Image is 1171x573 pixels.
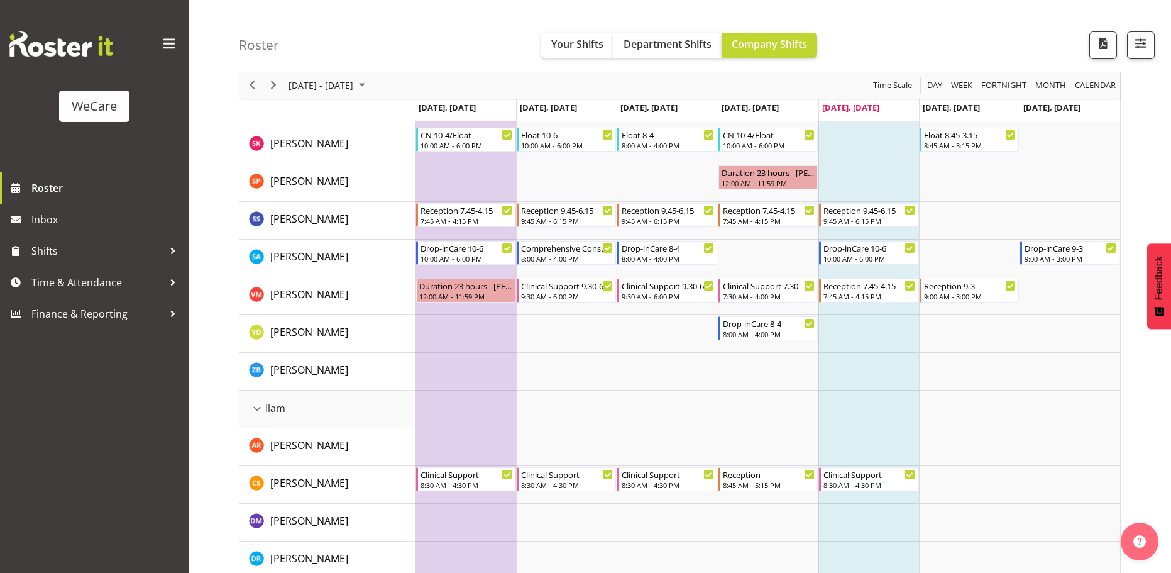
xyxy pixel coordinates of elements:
a: [PERSON_NAME] [270,438,348,453]
div: Viktoriia Molchanova"s event - Clinical Support 7.30 - 4 Begin From Thursday, September 25, 2025 ... [718,279,818,303]
a: [PERSON_NAME] [270,211,348,226]
td: Yvonne Denny resource [239,315,415,353]
div: Sarah Abbott"s event - Comprehensive Consult 8-4 Begin From Tuesday, September 23, 2025 at 8:00:0... [517,241,616,265]
div: September 22 - 28, 2025 [284,72,373,99]
div: 9:00 AM - 3:00 PM [1025,253,1116,264]
a: [PERSON_NAME] [270,249,348,264]
div: Drop-inCare 9-3 [1025,242,1116,254]
div: 8:30 AM - 4:30 PM [521,480,613,490]
div: CN 10-4/Float [421,128,512,141]
button: Filter Shifts [1127,31,1155,59]
div: Saahit Kour"s event - Float 8.45-3.15 Begin From Saturday, September 27, 2025 at 8:45:00 AM GMT+1... [920,128,1019,152]
img: help-xxl-2.png [1133,535,1146,548]
div: 7:45 AM - 4:15 PM [823,291,915,301]
div: Sarah Abbott"s event - Drop-inCare 10-6 Begin From Monday, September 22, 2025 at 10:00:00 AM GMT+... [416,241,515,265]
div: Duration 23 hours - [PERSON_NAME] [722,166,815,179]
button: Time Scale [871,78,915,94]
a: [PERSON_NAME] [270,136,348,151]
div: Sarah Abbott"s event - Drop-inCare 10-6 Begin From Friday, September 26, 2025 at 10:00:00 AM GMT+... [819,241,918,265]
span: [PERSON_NAME] [270,438,348,452]
span: Day [926,78,943,94]
div: Reception 7.45-4.15 [823,279,915,292]
div: Drop-inCare 8-4 [622,242,713,254]
span: [PERSON_NAME] [270,250,348,264]
td: Samantha Poultney resource [239,164,415,202]
td: Ilam resource [239,391,415,428]
span: [DATE], [DATE] [620,102,678,113]
span: [DATE] - [DATE] [287,78,355,94]
div: Drop-inCare 10-6 [421,242,512,254]
div: Viktoriia Molchanova"s event - Clinical Support 9.30-6 Begin From Wednesday, September 24, 2025 a... [617,279,717,303]
span: [PERSON_NAME] [270,552,348,565]
div: 10:00 AM - 6:00 PM [823,253,915,264]
div: Reception 9.45-6.15 [622,204,713,216]
div: next period [263,72,284,99]
span: Inbox [31,210,182,229]
div: Viktoriia Molchanova"s event - Reception 7.45-4.15 Begin From Friday, September 26, 2025 at 7:45:... [819,279,918,303]
div: Clinical Support 9.30-6 [622,279,713,292]
div: Sara Sherwin"s event - Reception 9.45-6.15 Begin From Tuesday, September 23, 2025 at 9:45:00 AM G... [517,203,616,227]
div: Drop-inCare 8-4 [723,317,815,330]
span: Month [1034,78,1067,94]
div: Sarah Abbott"s event - Drop-inCare 8-4 Begin From Wednesday, September 24, 2025 at 8:00:00 AM GMT... [617,241,717,265]
td: Catherine Stewart resource [239,466,415,504]
div: 8:30 AM - 4:30 PM [823,480,915,490]
div: Catherine Stewart"s event - Clinical Support Begin From Friday, September 26, 2025 at 8:30:00 AM ... [819,467,918,491]
a: [PERSON_NAME] [270,362,348,377]
div: 8:00 AM - 4:00 PM [521,253,613,264]
div: Catherine Stewart"s event - Clinical Support Begin From Tuesday, September 23, 2025 at 8:30:00 AM... [517,467,616,491]
button: Timeline Month [1033,78,1069,94]
button: Timeline Week [949,78,975,94]
button: Department Shifts [613,33,722,58]
span: [DATE], [DATE] [722,102,779,113]
span: [DATE], [DATE] [923,102,980,113]
div: Comprehensive Consult 8-4 [521,242,613,254]
span: Time Scale [872,78,913,94]
button: Previous [244,78,261,94]
span: [PERSON_NAME] [270,136,348,150]
span: [PERSON_NAME] [270,212,348,226]
div: Sara Sherwin"s event - Reception 9.45-6.15 Begin From Friday, September 26, 2025 at 9:45:00 AM GM... [819,203,918,227]
span: [PERSON_NAME] [270,287,348,301]
td: Zephy Bennett resource [239,353,415,391]
div: Viktoriia Molchanova"s event - Reception 9-3 Begin From Saturday, September 27, 2025 at 9:00:00 A... [920,279,1019,303]
span: Shifts [31,242,163,260]
span: Department Shifts [624,37,712,51]
div: Sara Sherwin"s event - Reception 7.45-4.15 Begin From Thursday, September 25, 2025 at 7:45:00 AM ... [718,203,818,227]
div: Yvonne Denny"s event - Drop-inCare 8-4 Begin From Thursday, September 25, 2025 at 8:00:00 AM GMT+... [718,316,818,340]
span: Ilam [265,401,285,416]
div: Saahit Kour"s event - Float 10-6 Begin From Tuesday, September 23, 2025 at 10:00:00 AM GMT+12:00 ... [517,128,616,152]
div: 8:30 AM - 4:30 PM [622,480,713,490]
div: 10:00 AM - 6:00 PM [421,253,512,264]
span: Your Shifts [551,37,603,51]
div: previous period [241,72,263,99]
button: Feedback - Show survey [1147,243,1171,329]
div: Saahit Kour"s event - CN 10-4/Float Begin From Thursday, September 25, 2025 at 10:00:00 AM GMT+12... [718,128,818,152]
span: [DATE], [DATE] [822,102,879,113]
div: Clinical Support [521,468,613,481]
div: Saahit Kour"s event - CN 10-4/Float Begin From Monday, September 22, 2025 at 10:00:00 AM GMT+12:0... [416,128,515,152]
button: September 2025 [287,78,371,94]
a: [PERSON_NAME] [270,325,348,340]
div: Clinical Support [622,468,713,481]
span: Company Shifts [732,37,807,51]
button: Fortnight [979,78,1029,94]
td: Andrea Ramirez resource [239,428,415,466]
div: 7:30 AM - 4:00 PM [723,291,815,301]
button: Company Shifts [722,33,817,58]
div: Float 8-4 [622,128,713,141]
div: 12:00 AM - 11:59 PM [722,178,815,188]
div: 12:00 AM - 11:59 PM [419,291,512,301]
td: Sara Sherwin resource [239,202,415,240]
div: 8:00 AM - 4:00 PM [723,329,815,339]
div: Sara Sherwin"s event - Reception 7.45-4.15 Begin From Monday, September 22, 2025 at 7:45:00 AM GM... [416,203,515,227]
button: Timeline Day [925,78,945,94]
div: WeCare [72,97,117,116]
span: Finance & Reporting [31,304,163,323]
h4: Roster [239,38,279,52]
a: [PERSON_NAME] [270,174,348,189]
img: Rosterit website logo [9,31,113,57]
span: [PERSON_NAME] [270,363,348,377]
div: 8:45 AM - 3:15 PM [924,140,1016,150]
div: Catherine Stewart"s event - Clinical Support Begin From Wednesday, September 24, 2025 at 8:30:00 ... [617,467,717,491]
